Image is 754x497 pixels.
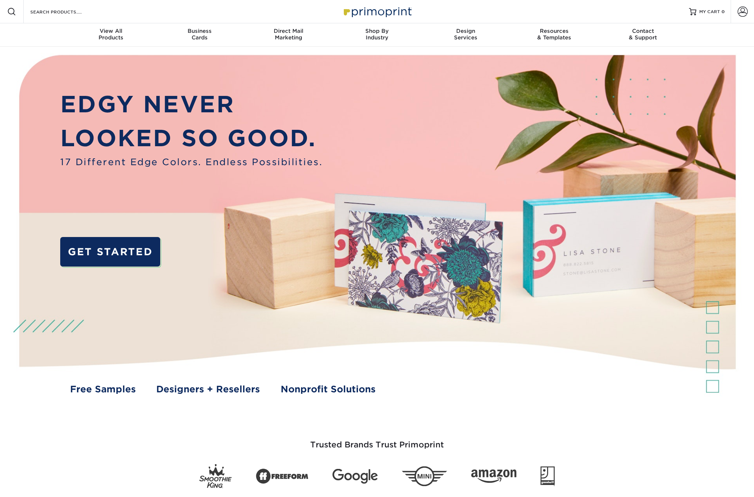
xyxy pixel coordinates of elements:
img: Google [332,469,378,484]
div: Marketing [244,28,333,41]
a: Designers + Resellers [156,383,260,396]
div: Products [67,28,155,41]
a: Free Samples [70,383,136,396]
div: Services [421,28,510,41]
img: Amazon [471,469,516,483]
img: Mini [402,466,447,486]
span: Design [421,28,510,34]
span: 17 Different Edge Colors. Endless Possibilities. [60,155,323,169]
p: LOOKED SO GOOD. [60,121,323,155]
span: Business [155,28,244,34]
span: MY CART [699,9,720,15]
div: & Templates [510,28,599,41]
input: SEARCH PRODUCTS..... [30,7,101,16]
img: Primoprint [341,4,413,19]
span: Resources [510,28,599,34]
a: Shop ByIndustry [333,23,422,47]
span: Contact [599,28,687,34]
a: BusinessCards [155,23,244,47]
img: Goodwill [541,466,555,486]
div: Cards [155,28,244,41]
span: Shop By [333,28,422,34]
span: Direct Mail [244,28,333,34]
a: GET STARTED [60,237,160,267]
h3: Trusted Brands Trust Primoprint [164,423,590,458]
a: View AllProducts [67,23,155,47]
a: Resources& Templates [510,23,599,47]
p: EDGY NEVER [60,88,323,121]
a: DesignServices [421,23,510,47]
img: Smoothie King [199,464,232,489]
a: Direct MailMarketing [244,23,333,47]
img: Freeform [256,465,308,488]
div: Industry [333,28,422,41]
span: 0 [722,9,725,14]
span: View All [67,28,155,34]
div: & Support [599,28,687,41]
a: Contact& Support [599,23,687,47]
a: Nonprofit Solutions [281,383,376,396]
